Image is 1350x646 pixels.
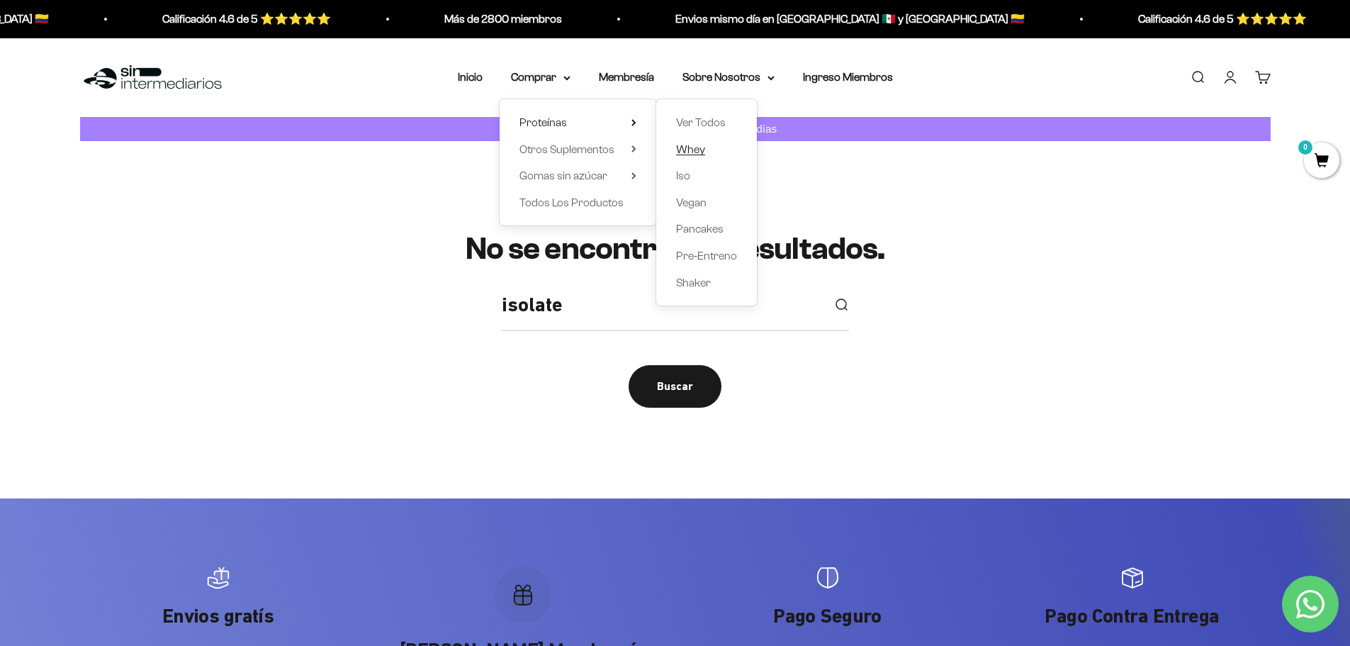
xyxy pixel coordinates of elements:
[676,273,737,291] a: Shaker
[466,232,884,266] h1: No se encontraron resultados.
[657,377,693,396] div: Buscar
[676,276,711,288] span: Shaker
[519,193,636,211] a: Todos Los Productos
[599,71,654,83] a: Membresía
[629,365,721,408] button: Buscar
[668,10,1017,28] p: Envios mismo día en [GEOGRAPHIC_DATA] 🇲🇽 y [GEOGRAPHIC_DATA] 🇨🇴
[519,169,607,182] span: Gomas sin azúcar
[676,169,690,182] span: Iso
[1304,154,1339,169] a: 0
[676,250,737,262] span: Pre-Entreno
[519,113,636,132] summary: Proteínas
[676,143,705,155] span: Whey
[676,116,726,128] span: Ver Todos
[519,167,636,185] summary: Gomas sin azúcar
[682,68,775,87] summary: Sobre Nosotros
[1130,10,1299,28] p: Calificación 4.6 de 5 ⭐️⭐️⭐️⭐️⭐️
[1297,139,1314,156] mark: 0
[676,220,737,238] a: Pancakes
[676,247,737,265] a: Pre-Entreno
[458,71,483,83] a: Inicio
[994,603,1271,629] p: Pago Contra Entrega
[154,10,323,28] p: Calificación 4.6 de 5 ⭐️⭐️⭐️⭐️⭐️
[676,196,707,208] span: Vegan
[803,71,893,83] a: Ingreso Miembros
[80,116,1271,141] a: Prueba GRATIS la membresía por 15 días
[676,167,737,185] a: Iso
[519,140,636,158] summary: Otros Suplementos
[519,196,624,208] span: Todos Los Productos
[519,116,567,128] span: Proteínas
[511,68,570,87] summary: Comprar
[502,289,822,321] input: Buscar
[690,603,966,629] p: Pago Seguro
[676,193,737,211] a: Vegan
[129,603,308,629] p: Envios gratís
[519,143,614,155] span: Otros Suplementos
[437,10,554,28] p: Más de 2800 miembros
[676,223,724,235] span: Pancakes
[676,140,737,158] a: Whey
[676,113,737,132] a: Ver Todos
